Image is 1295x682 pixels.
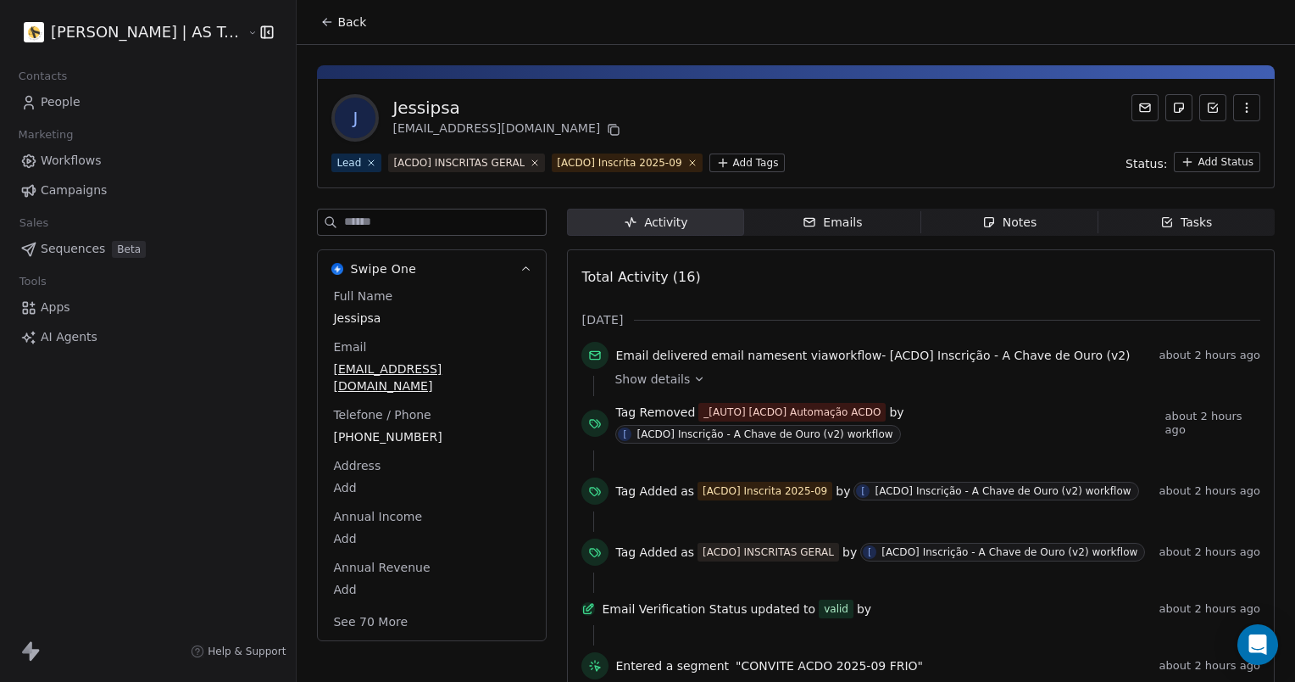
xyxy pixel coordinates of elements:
span: as [681,544,694,561]
span: about 2 hours ago [1159,349,1260,362]
span: [PERSON_NAME] | AS Treinamentos [51,21,243,43]
span: Telefone / Phone [330,406,434,423]
a: AI Agents [14,323,282,351]
div: [ACDO] Inscrita 2025-09 [557,155,681,170]
button: Back [310,7,376,37]
span: Help & Support [208,645,286,658]
div: [ [623,428,626,441]
span: Add [333,530,531,547]
span: by [889,404,903,421]
span: Sales [12,210,56,236]
div: [ACDO] Inscrição - A Chave de Ouro (v2) workflow [875,485,1131,497]
span: Entered a segment [615,657,729,674]
span: about 2 hours ago [1159,484,1260,498]
div: Lead [336,155,361,170]
div: [ACDO] Inscrição - A Chave de Ouro (v2) workflow [881,546,1137,558]
span: Contacts [11,64,75,89]
span: Email Verification Status [602,601,747,618]
span: about 2 hours ago [1159,659,1260,673]
span: Email delivered [615,349,707,362]
span: Annual Income [330,508,425,525]
div: [ACDO] INSCRITAS GERAL [703,545,834,560]
span: Full Name [330,288,396,305]
span: by [857,601,871,618]
button: Swipe OneSwipe One [318,250,546,288]
span: updated to [750,601,815,618]
span: Tag Removed [615,404,695,421]
span: Add [333,581,531,598]
a: Apps [14,293,282,321]
span: email name sent via workflow - [615,347,1130,364]
div: [ACDO] Inscrição - A Chave de Ouro (v2) workflow [636,428,892,440]
span: Tools [12,269,53,294]
img: Swipe One [331,263,343,275]
div: [ [862,484,865,498]
span: Email [330,338,370,355]
div: [EMAIL_ADDRESS][DOMAIN_NAME] [392,120,624,140]
span: Beta [112,241,146,258]
a: SequencesBeta [14,235,282,263]
span: by [842,544,857,561]
div: _[AUTO] [ACDO] Automação ACDO [703,405,881,420]
span: Tag Added [615,544,677,561]
span: People [41,93,81,111]
span: [DATE] [581,311,623,328]
span: Total Activity (16) [581,269,700,285]
span: about 2 hours ago [1165,410,1260,437]
span: Annual Revenue [330,559,433,576]
div: valid [824,601,848,618]
span: Sequences [41,240,105,258]
span: Campaigns [41,182,107,199]
span: about 2 hours ago [1159,602,1260,616]
button: Add Status [1174,152,1260,172]
span: Apps [41,299,70,316]
span: Tag Added [615,483,677,500]
span: Back [337,14,366,31]
span: Jessipsa [333,310,531,327]
span: [ACDO] Inscrição - A Chave de Ouro (v2) [890,349,1131,362]
span: Address [330,457,384,474]
div: Notes [982,214,1037,232]
span: about 2 hours ago [1159,545,1260,559]
div: Tasks [1160,214,1213,232]
img: Logo%202022%20quad.jpg [24,22,44,42]
span: as [681,483,694,500]
span: Workflows [41,152,102,170]
div: Open Intercom Messenger [1237,624,1278,665]
button: Add Tags [709,154,786,172]
span: Show details [614,371,690,388]
a: Campaigns [14,176,282,204]
div: [ACDO] INSCRITAS GERAL [393,155,525,170]
a: People [14,88,282,116]
div: [ [868,545,871,559]
a: Help & Support [191,645,286,658]
div: [ACDO] Inscrita 2025-09 [703,484,827,499]
div: Swipe OneSwipe One [318,288,546,640]
div: Emails [803,214,862,232]
span: Swipe One [350,260,416,277]
div: Jessipsa [392,96,624,120]
button: See 70 More [323,607,418,637]
span: AI Agents [41,328,97,346]
a: Workflows [14,147,282,175]
span: [EMAIL_ADDRESS][DOMAIN_NAME] [333,361,531,394]
span: "CONVITE ACDO 2025-09 FRIO" [736,657,923,674]
span: Marketing [11,122,81,148]
button: [PERSON_NAME] | AS Treinamentos [20,18,235,47]
span: Status: [1125,155,1167,172]
span: Add [333,479,531,496]
span: by [836,483,850,500]
span: J [335,98,375,138]
span: [PHONE_NUMBER] [333,428,531,445]
a: Show details [614,371,1248,388]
